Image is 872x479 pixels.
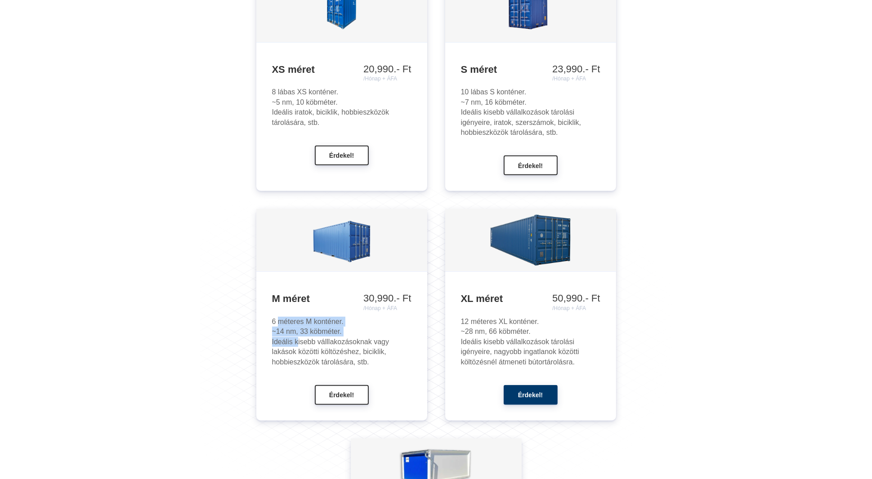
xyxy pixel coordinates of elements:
button: Érdekel! [504,155,558,175]
a: Érdekel! [504,390,558,398]
div: 10 lábas S konténer. ~7 nm, 16 köbméter. Ideális kisebb vállalkozások tárolási igényeire, iratok,... [461,87,600,137]
img: 6.jpg [313,211,371,270]
button: Érdekel! [315,385,369,405]
a: Érdekel! [315,390,369,398]
button: Érdekel! [315,146,369,165]
h3: XL méret [461,293,600,306]
span: Érdekel! [518,392,543,399]
div: 8 lábas XS konténer. ~5 nm, 10 köbméter. Ideális iratok, biciklik, hobbieszközök tárolására, stb. [272,87,411,128]
div: 23,990.- Ft [552,63,600,82]
a: Érdekel! [504,161,558,169]
div: 30,990.- Ft [363,293,411,311]
img: 12.jpg [487,211,573,270]
h3: S méret [461,63,600,76]
a: Érdekel! [315,151,369,159]
div: 20,990.- Ft [363,63,411,82]
div: 6 méteres M konténer. ~14 nm, 33 köbméter. Ideális kisebb válllakozásoknak vagy lakások közötti k... [272,317,411,367]
div: 12 méteres XL konténer. ~28 nm, 66 köbméter. Ideális kisebb vállalkozások tárolási igényeire, nag... [461,317,600,367]
span: Érdekel! [518,162,543,169]
h3: XS méret [272,63,411,76]
h3: M méret [272,293,411,306]
span: Érdekel! [329,152,354,160]
div: 50,990.- Ft [552,293,600,311]
button: Érdekel! [504,385,558,405]
span: Érdekel! [329,392,354,399]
